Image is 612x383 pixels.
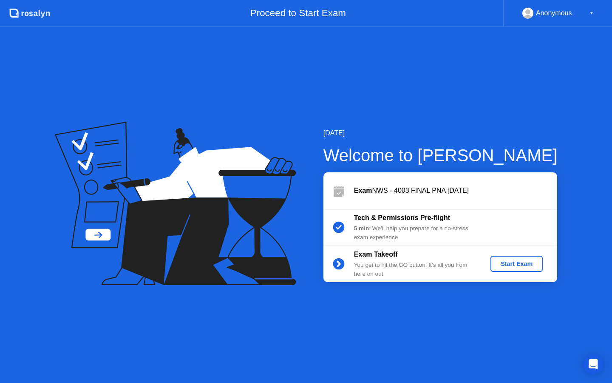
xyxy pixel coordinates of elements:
b: Exam [354,187,372,194]
div: Start Exam [494,260,539,267]
div: Open Intercom Messenger [583,354,603,374]
div: Anonymous [536,8,572,19]
button: Start Exam [490,256,543,272]
div: Welcome to [PERSON_NAME] [323,143,558,168]
b: Tech & Permissions Pre-flight [354,214,450,221]
div: You get to hit the GO button! It’s all you from here on out [354,261,476,278]
div: ▼ [589,8,594,19]
div: NWS - 4003 FINAL PNA [DATE] [354,186,557,196]
b: 5 min [354,225,369,232]
div: [DATE] [323,128,558,138]
b: Exam Takeoff [354,251,398,258]
div: : We’ll help you prepare for a no-stress exam experience [354,224,476,242]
